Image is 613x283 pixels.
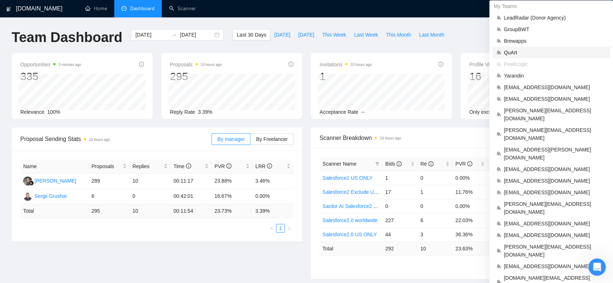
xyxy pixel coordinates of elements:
[504,107,606,122] span: [PERSON_NAME][EMAIL_ADDRESS][DOMAIN_NAME]
[236,31,266,39] span: Last 30 Days
[452,227,487,241] td: 36.36%
[129,189,170,204] td: 0
[170,109,195,115] span: Reply Rate
[34,192,67,200] div: Sergii Grushai
[452,171,487,185] td: 0.00%
[396,161,402,166] span: info-circle
[89,204,129,218] td: 295
[129,204,170,218] td: 10
[497,233,501,237] span: team
[252,174,293,189] td: 3.46%
[320,133,593,142] span: Scanner Breakdown
[504,83,606,91] span: [EMAIL_ADDRESS][DOMAIN_NAME]
[270,29,294,41] button: [DATE]
[267,224,276,233] button: left
[455,161,472,167] span: PVR
[276,224,285,233] li: 1
[417,227,453,241] td: 3
[322,217,378,223] a: Salesforce2.0 worldwide
[497,221,501,226] span: team
[34,177,76,185] div: [PERSON_NAME]
[385,161,402,167] span: Bids
[504,49,606,57] span: QuArt
[211,204,252,218] td: 23.73 %
[20,70,81,83] div: 335
[382,29,415,41] button: This Month
[497,206,501,210] span: team
[89,174,129,189] td: 289
[270,226,274,230] span: left
[497,249,501,253] span: team
[497,27,501,32] span: team
[89,138,110,142] time: 10 hours ago
[132,162,162,170] span: Replies
[170,70,222,83] div: 295
[497,74,501,78] span: team
[294,29,318,41] button: [DATE]
[588,258,606,276] iframe: Intercom live chat
[135,31,168,39] input: Start date
[129,174,170,189] td: 10
[504,95,606,103] span: [EMAIL_ADDRESS][DOMAIN_NAME]
[252,189,293,204] td: 0.00%
[255,163,272,169] span: LRR
[169,5,196,12] a: searchScanner
[415,29,448,41] button: Last Month
[217,136,244,142] span: By manager
[504,72,606,80] span: Yarandin
[497,16,501,20] span: team
[198,109,213,115] span: 3.39%
[274,31,290,39] span: [DATE]
[322,203,400,209] a: Sardor AI Salesforce2 Exclude US
[497,151,501,156] span: team
[171,32,177,38] span: swap-right
[504,165,606,173] span: [EMAIL_ADDRESS][DOMAIN_NAME]
[320,109,358,115] span: Acceptance Rate
[417,241,453,255] td: 10
[23,178,76,183] a: LK[PERSON_NAME]
[29,180,34,186] img: gigradar-bm.png
[497,50,501,55] span: team
[382,185,417,199] td: 17
[497,97,501,101] span: team
[497,190,501,195] span: team
[452,241,487,255] td: 23.63 %
[267,224,276,233] li: Previous Page
[287,226,291,230] span: right
[428,161,433,166] span: info-circle
[170,60,222,69] span: Proposals
[180,31,213,39] input: End date
[361,109,365,115] span: --
[417,213,453,227] td: 6
[20,60,81,69] span: Opportunities
[504,262,606,270] span: [EMAIL_ADDRESS][DOMAIN_NAME]
[386,31,411,39] span: This Month
[252,204,293,218] td: 3.39 %
[285,224,293,233] button: right
[452,185,487,199] td: 11.76%
[417,199,453,213] td: 0
[23,193,67,199] a: SGSergii Grushai
[201,63,222,67] time: 10 hours ago
[211,189,252,204] td: 16.67%
[382,227,417,241] td: 44
[85,5,107,12] a: homeHome
[504,14,606,22] span: LeadRadar (Donor Agency)
[504,220,606,228] span: [EMAIL_ADDRESS][DOMAIN_NAME]
[382,171,417,185] td: 1
[452,213,487,227] td: 22.03%
[91,162,121,170] span: Proposals
[374,158,381,169] span: filter
[89,189,129,204] td: 6
[285,224,293,233] li: Next Page
[497,85,501,90] span: team
[469,70,528,83] div: 16
[320,60,371,69] span: Invitations
[504,37,606,45] span: Brewapps
[438,62,443,67] span: info-circle
[58,63,81,67] time: 3 minutes ago
[380,136,401,140] time: 10 hours ago
[322,175,373,181] a: Salesforce2 US ONLY
[23,192,32,201] img: SG
[322,189,393,195] a: Salesforce2 Exclude US Hourly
